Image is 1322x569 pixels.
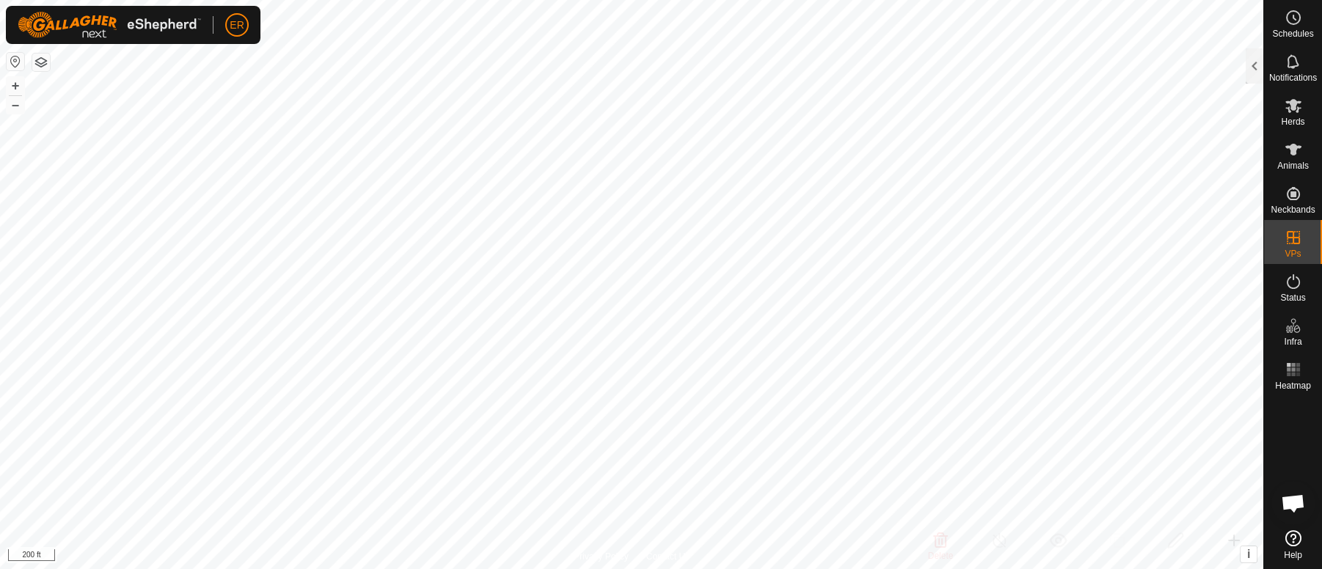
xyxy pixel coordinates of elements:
[7,96,24,114] button: –
[1269,73,1317,82] span: Notifications
[18,12,201,38] img: Gallagher Logo
[1272,29,1313,38] span: Schedules
[1277,161,1309,170] span: Animals
[7,53,24,70] button: Reset Map
[7,77,24,95] button: +
[1247,548,1250,560] span: i
[1241,546,1257,562] button: i
[1284,337,1301,346] span: Infra
[646,550,690,563] a: Contact Us
[1281,117,1304,126] span: Herds
[1275,381,1311,390] span: Heatmap
[1271,481,1315,525] a: Open chat
[1271,205,1315,214] span: Neckbands
[1280,293,1305,302] span: Status
[32,54,50,71] button: Map Layers
[1264,524,1322,565] a: Help
[574,550,629,563] a: Privacy Policy
[230,18,244,33] span: ER
[1284,551,1302,559] span: Help
[1285,249,1301,258] span: VPs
